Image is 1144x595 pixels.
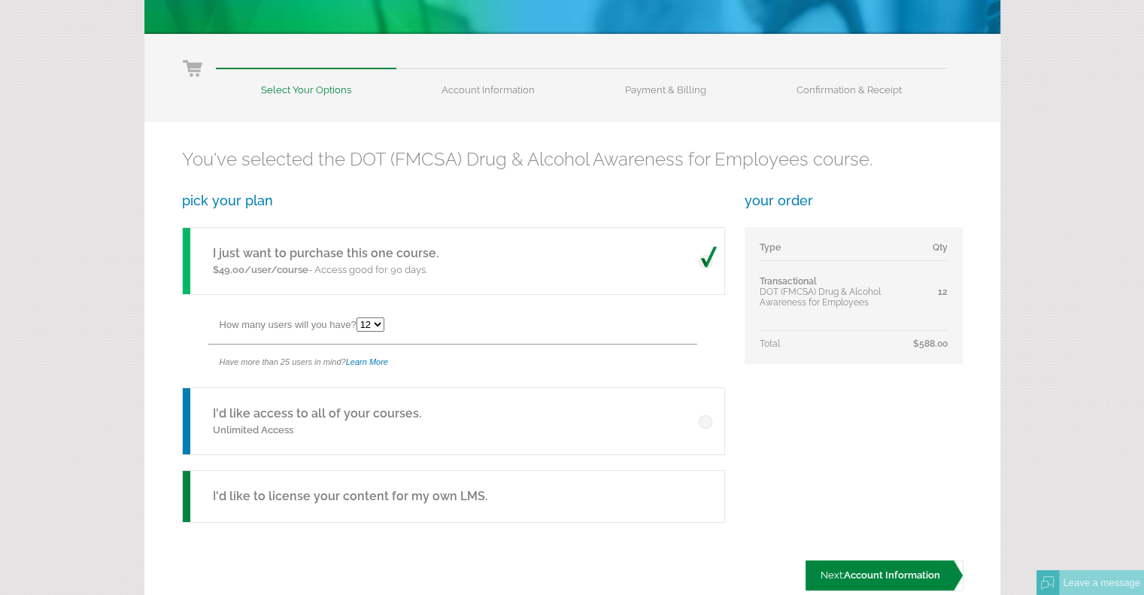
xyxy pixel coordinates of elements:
[213,487,487,505] h5: I'd like to license your content for my own LMS.
[844,569,940,581] span: Account Information
[745,193,963,208] h3: your order
[182,148,963,170] h2: You've selected the DOT (FMCSA) Drug & Alcohol Awareness for Employees course.
[913,338,948,349] span: $588.00
[213,264,308,275] span: $49.00/user/course
[751,68,947,96] li: Confirmation & Receipt
[213,244,438,263] h5: I just want to purchase this one course.
[220,345,724,379] div: Have more than 25 users in mind?
[182,193,724,208] h3: pick your plan
[1041,576,1054,590] img: Offline
[913,287,948,297] div: 12
[760,276,817,287] span: Transactional
[760,287,881,308] span: DOT (FMCSA) Drug & Alcohol Awareness for Employees
[760,331,913,350] td: Total
[806,560,963,590] a: Next:Account Information
[580,68,751,96] li: Payment & Billing
[760,242,913,261] td: Type
[182,470,724,523] a: I'd like to license your content for my own LMS.
[213,263,438,278] p: - Access good for 90 days.
[346,357,388,366] a: Learn More
[220,310,724,344] div: How many users will you have?
[396,68,580,96] li: Account Information
[1059,570,1144,595] div: Leave a message
[213,424,293,436] span: Unlimited Access
[213,406,421,420] a: I'd like access to all of your courses.
[913,242,948,261] td: Qty
[216,68,396,96] li: Select Your Options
